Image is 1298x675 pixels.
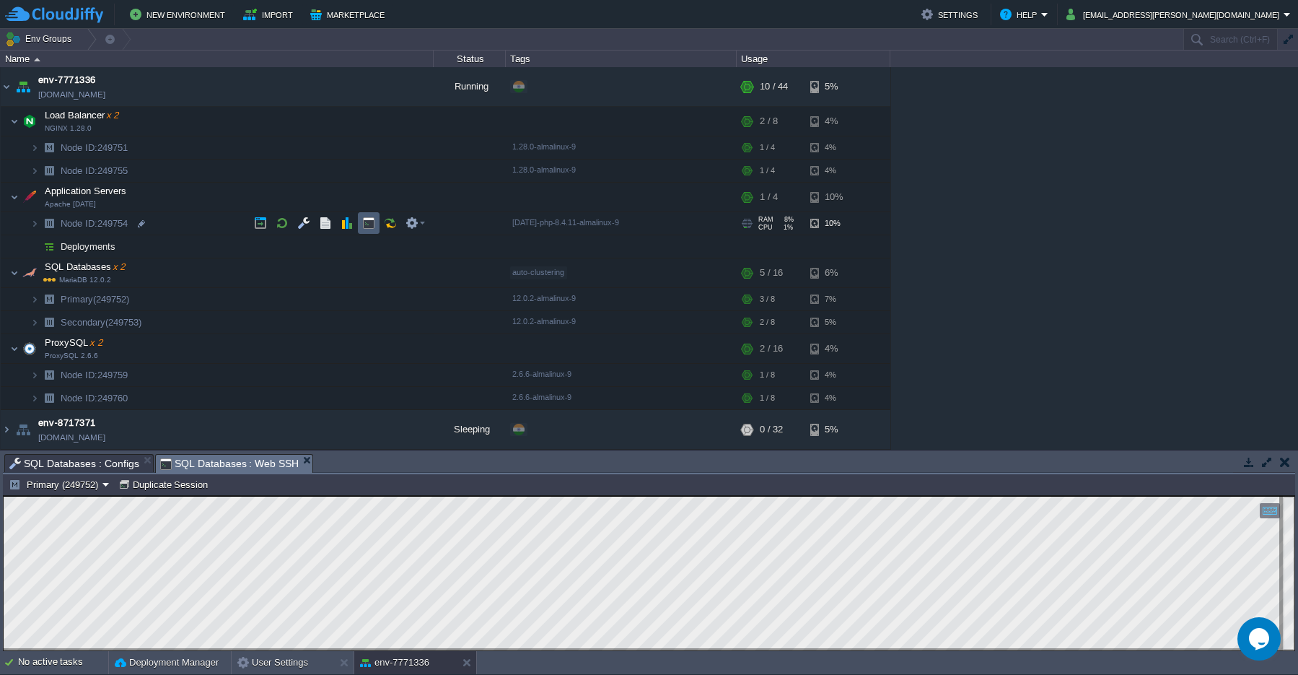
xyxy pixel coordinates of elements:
div: 0 / 32 [760,410,783,449]
div: 2 / 16 [760,334,783,363]
button: User Settings [237,656,308,670]
img: AMDAwAAAACH5BAEAAAAALAAAAAABAAEAAAICRAEAOw== [39,212,59,235]
img: AMDAwAAAACH5BAEAAAAALAAAAAABAAEAAAICRAEAOw== [30,288,39,310]
span: 2.6.6-almalinux-9 [512,393,571,401]
span: Node ID: [61,218,97,229]
button: Marketplace [310,6,389,23]
a: Node ID:249755 [59,165,130,177]
div: 4% [810,334,857,363]
button: Help [1000,6,1041,23]
a: Primary(249752) [59,293,131,305]
span: ProxySQL [43,336,105,349]
span: Load Balancer [43,109,120,121]
img: AMDAwAAAACH5BAEAAAAALAAAAAABAAEAAAICRAEAOw== [39,364,59,386]
button: [EMAIL_ADDRESS][PERSON_NAME][DOMAIN_NAME] [1066,6,1284,23]
div: 2 / 8 [760,107,778,136]
div: 3 / 8 [760,288,775,310]
img: AMDAwAAAACH5BAEAAAAALAAAAAABAAEAAAICRAEAOw== [39,311,59,334]
a: env-7771336 [38,73,96,87]
span: Node ID: [61,142,97,153]
span: SQL Databases : Configs [9,455,139,472]
img: AMDAwAAAACH5BAEAAAAALAAAAAABAAEAAAICRAEAOw== [13,67,33,106]
span: Node ID: [61,165,97,176]
span: Node ID: [61,393,97,404]
span: auto-clustering [512,268,564,276]
span: 249755 [59,165,130,177]
span: 249754 [59,217,130,230]
div: 5 / 16 [760,258,783,287]
span: 249760 [59,392,130,404]
div: 4% [810,136,857,159]
div: 5% [810,311,857,334]
button: Import [243,6,297,23]
a: Deployments [59,240,118,253]
div: 10% [810,183,857,212]
div: 1 / 8 [760,387,775,409]
div: 4% [810,387,857,409]
a: SQL Databasesx 2MariaDB 12.0.2 [43,261,127,272]
img: AMDAwAAAACH5BAEAAAAALAAAAAABAAEAAAICRAEAOw== [10,334,19,363]
div: Usage [737,51,890,67]
img: AMDAwAAAACH5BAEAAAAALAAAAAABAAEAAAICRAEAOw== [19,258,40,287]
span: 1% [779,224,793,231]
button: Duplicate Session [118,478,213,491]
span: ProxySQL 2.6.6 [45,352,98,360]
span: 249759 [59,369,130,381]
span: [DOMAIN_NAME] [38,430,105,445]
img: AMDAwAAAACH5BAEAAAAALAAAAAABAAEAAAICRAEAOw== [30,387,39,409]
div: 4% [810,160,857,182]
span: 8% [779,216,794,223]
a: Node ID:249754 [59,217,130,230]
span: Apache [DATE] [45,200,96,209]
button: New Environment [130,6,229,23]
span: Application Servers [43,185,128,197]
span: env-8717371 [38,416,96,430]
a: Node ID:249751 [59,141,130,154]
div: 4% [810,364,857,386]
img: AMDAwAAAACH5BAEAAAAALAAAAAABAAEAAAICRAEAOw== [30,212,39,235]
a: Load Balancerx 2NGINX 1.28.0 [43,110,120,121]
div: 1 / 8 [760,364,775,386]
div: 1 / 4 [760,183,778,212]
img: AMDAwAAAACH5BAEAAAAALAAAAAABAAEAAAICRAEAOw== [1,410,12,449]
img: AMDAwAAAACH5BAEAAAAALAAAAAABAAEAAAICRAEAOw== [19,107,40,136]
img: AMDAwAAAACH5BAEAAAAALAAAAAABAAEAAAICRAEAOw== [39,387,59,409]
span: RAM [758,216,773,223]
img: AMDAwAAAACH5BAEAAAAALAAAAAABAAEAAAICRAEAOw== [19,183,40,212]
span: x 2 [105,110,119,121]
img: AMDAwAAAACH5BAEAAAAALAAAAAABAAEAAAICRAEAOw== [39,160,59,182]
span: 1.28.0-almalinux-9 [512,142,576,151]
a: Node ID:249760 [59,392,130,404]
div: 7% [810,288,857,310]
div: 1 / 4 [760,160,775,182]
span: Secondary [59,316,144,328]
button: env-7771336 [360,656,429,670]
a: ProxySQLx 2ProxySQL 2.6.6 [43,337,105,348]
div: Tags [507,51,736,67]
span: MariaDB 12.0.2 [43,276,111,284]
img: AMDAwAAAACH5BAEAAAAALAAAAAABAAEAAAICRAEAOw== [30,235,39,258]
span: 1.28.0-almalinux-9 [512,165,576,174]
div: 10 / 44 [760,67,788,106]
span: SQL Databases [43,261,127,273]
button: Deployment Manager [115,656,219,670]
span: 12.0.2-almalinux-9 [512,317,576,326]
span: SQL Databases : Web SSH [160,455,299,473]
div: Sleeping [434,410,506,449]
button: Settings [921,6,982,23]
span: x 2 [88,337,102,348]
div: 5% [810,410,857,449]
div: 4% [810,107,857,136]
div: 10% [810,212,857,235]
a: Node ID:249759 [59,369,130,381]
img: CloudJiffy [5,6,103,24]
div: Name [1,51,433,67]
a: Secondary(249753) [59,316,144,328]
span: [DATE]-php-8.4.11-almalinux-9 [512,218,619,227]
img: AMDAwAAAACH5BAEAAAAALAAAAAABAAEAAAICRAEAOw== [10,107,19,136]
img: AMDAwAAAACH5BAEAAAAALAAAAAABAAEAAAICRAEAOw== [39,136,59,159]
span: Primary [59,293,131,305]
div: 2 / 8 [760,311,775,334]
